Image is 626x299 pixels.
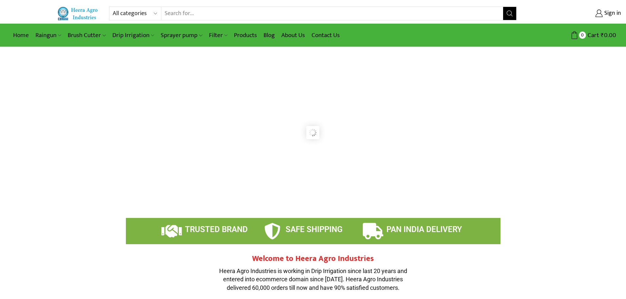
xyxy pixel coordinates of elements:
a: 0 Cart ₹0.00 [523,29,616,41]
a: Filter [206,28,231,43]
a: Home [10,28,32,43]
a: About Us [278,28,308,43]
h2: Welcome to Heera Agro Industries [215,254,412,264]
a: Sign in [526,8,621,19]
input: Search for... [161,7,503,20]
button: Search button [503,7,516,20]
span: PAN INDIA DELIVERY [386,225,462,234]
span: 0 [579,32,586,38]
a: Products [231,28,260,43]
span: Cart [586,31,599,40]
span: Sign in [603,9,621,18]
bdi: 0.00 [601,30,616,40]
span: TRUSTED BRAND [185,225,248,234]
p: Heera Agro Industries is working in Drip Irrigation since last 20 years and entered into ecommerc... [215,267,412,292]
a: Brush Cutter [64,28,109,43]
a: Drip Irrigation [109,28,157,43]
a: Raingun [32,28,64,43]
a: Sprayer pump [157,28,205,43]
a: Blog [260,28,278,43]
span: SAFE SHIPPING [286,225,342,234]
a: Contact Us [308,28,343,43]
span: ₹ [601,30,604,40]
